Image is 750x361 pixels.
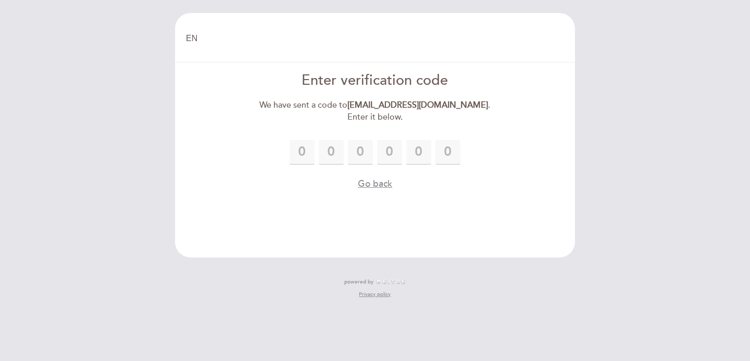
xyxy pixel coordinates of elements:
[290,140,315,165] input: 0
[256,99,495,123] div: We have sent a code to . Enter it below.
[319,140,344,165] input: 0
[256,71,495,91] div: Enter verification code
[348,140,373,165] input: 0
[347,100,488,110] strong: [EMAIL_ADDRESS][DOMAIN_NAME]
[435,140,460,165] input: 0
[344,278,406,286] a: powered by
[358,177,392,190] button: Go back
[376,279,406,285] img: MEITRE
[406,140,431,165] input: 0
[359,291,391,298] a: Privacy policy
[344,278,373,286] span: powered by
[377,140,402,165] input: 0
